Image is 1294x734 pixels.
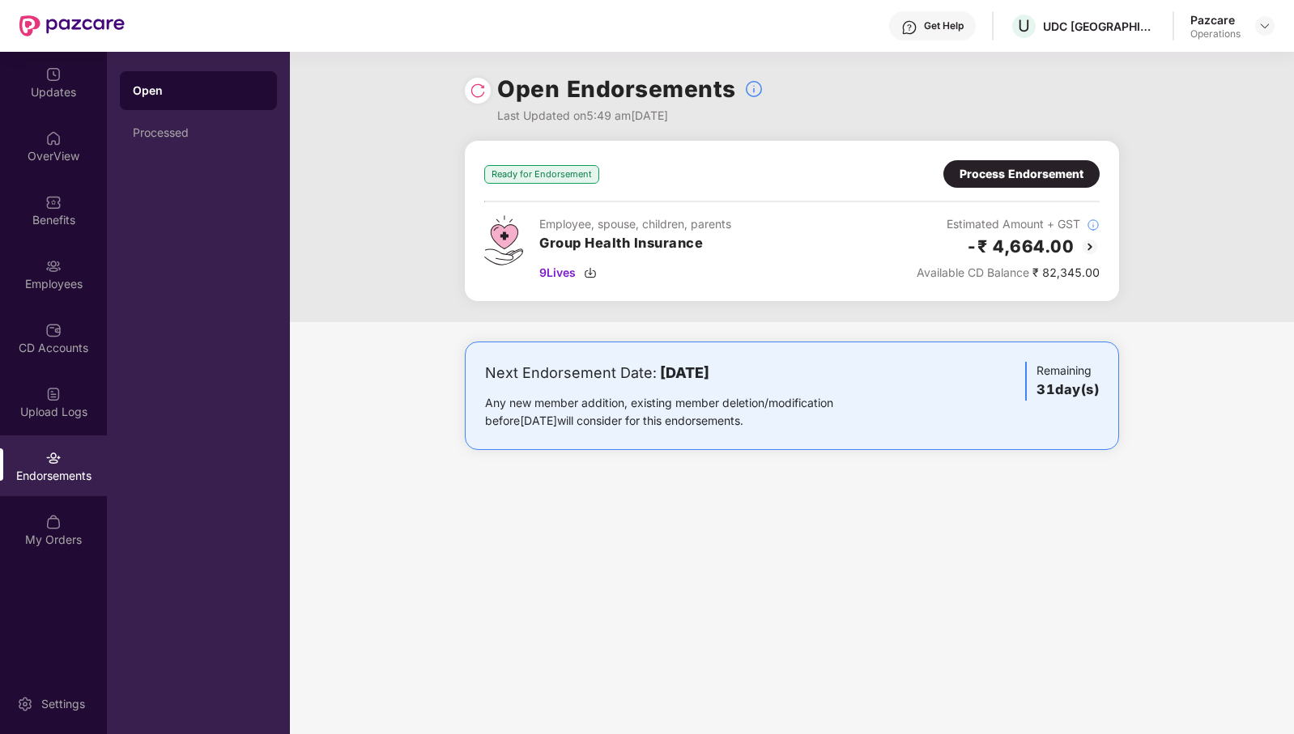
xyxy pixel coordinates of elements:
[901,19,917,36] img: svg+xml;base64,PHN2ZyBpZD0iSGVscC0zMngzMiIgeG1sbnM9Imh0dHA6Ly93d3cudzMub3JnLzIwMDAvc3ZnIiB3aWR0aD...
[497,107,764,125] div: Last Updated on 5:49 am[DATE]
[133,126,264,139] div: Processed
[1080,237,1100,257] img: svg+xml;base64,PHN2ZyBpZD0iQmFjay0yMHgyMCIgeG1sbnM9Imh0dHA6Ly93d3cudzMub3JnLzIwMDAvc3ZnIiB3aWR0aD...
[485,394,884,430] div: Any new member addition, existing member deletion/modification before [DATE] will consider for th...
[484,215,523,265] img: svg+xml;base64,PHN2ZyB4bWxucz0iaHR0cDovL3d3dy53My5vcmcvMjAwMC9zdmciIHdpZHRoPSI0Ny43MTQiIGhlaWdodD...
[917,215,1100,233] div: Estimated Amount + GST
[744,79,764,99] img: svg+xml;base64,PHN2ZyBpZD0iSW5mb18tXzMyeDMyIiBkYXRhLW5hbWU9IkluZm8gLSAzMngzMiIgeG1sbnM9Imh0dHA6Ly...
[917,265,1029,279] span: Available CD Balance
[584,266,597,279] img: svg+xml;base64,PHN2ZyBpZD0iRG93bmxvYWQtMzJ4MzIiIHhtbG5zPSJodHRwOi8vd3d3LnczLm9yZy8yMDAwL3N2ZyIgd2...
[1043,19,1156,34] div: UDC [GEOGRAPHIC_DATA]
[539,264,576,282] span: 9 Lives
[45,450,62,466] img: svg+xml;base64,PHN2ZyBpZD0iRW5kb3JzZW1lbnRzIiB4bWxucz0iaHR0cDovL3d3dy53My5vcmcvMjAwMC9zdmciIHdpZH...
[485,362,884,384] div: Next Endorsement Date:
[924,19,964,32] div: Get Help
[1087,219,1100,231] img: svg+xml;base64,PHN2ZyBpZD0iSW5mb18tXzMyeDMyIiBkYXRhLW5hbWU9IkluZm8gLSAzMngzMiIgeG1sbnM9Imh0dHA6Ly...
[45,194,62,210] img: svg+xml;base64,PHN2ZyBpZD0iQmVuZWZpdHMiIHhtbG5zPSJodHRwOi8vd3d3LnczLm9yZy8yMDAwL3N2ZyIgd2lkdGg9Ij...
[1036,380,1099,401] h3: 31 day(s)
[45,258,62,274] img: svg+xml;base64,PHN2ZyBpZD0iRW1wbG95ZWVzIiB4bWxucz0iaHR0cDovL3d3dy53My5vcmcvMjAwMC9zdmciIHdpZHRoPS...
[1018,16,1030,36] span: U
[17,696,33,712] img: svg+xml;base64,PHN2ZyBpZD0iU2V0dGluZy0yMHgyMCIgeG1sbnM9Imh0dHA6Ly93d3cudzMub3JnLzIwMDAvc3ZnIiB3aW...
[19,15,125,36] img: New Pazcare Logo
[133,83,264,99] div: Open
[660,364,709,381] b: [DATE]
[966,233,1075,260] h2: -₹ 4,664.00
[45,514,62,530] img: svg+xml;base64,PHN2ZyBpZD0iTXlfT3JkZXJzIiBkYXRhLW5hbWU9Ik15IE9yZGVycyIgeG1sbnM9Imh0dHA6Ly93d3cudz...
[1025,362,1099,401] div: Remaining
[470,83,486,99] img: svg+xml;base64,PHN2ZyBpZD0iUmVsb2FkLTMyeDMyIiB4bWxucz0iaHR0cDovL3d3dy53My5vcmcvMjAwMC9zdmciIHdpZH...
[45,66,62,83] img: svg+xml;base64,PHN2ZyBpZD0iVXBkYXRlZCIgeG1sbnM9Imh0dHA6Ly93d3cudzMub3JnLzIwMDAvc3ZnIiB3aWR0aD0iMj...
[960,165,1083,183] div: Process Endorsement
[539,215,731,233] div: Employee, spouse, children, parents
[1258,19,1271,32] img: svg+xml;base64,PHN2ZyBpZD0iRHJvcGRvd24tMzJ4MzIiIHhtbG5zPSJodHRwOi8vd3d3LnczLm9yZy8yMDAwL3N2ZyIgd2...
[45,386,62,402] img: svg+xml;base64,PHN2ZyBpZD0iVXBsb2FkX0xvZ3MiIGRhdGEtbmFtZT0iVXBsb2FkIExvZ3MiIHhtbG5zPSJodHRwOi8vd3...
[45,322,62,338] img: svg+xml;base64,PHN2ZyBpZD0iQ0RfQWNjb3VudHMiIGRhdGEtbmFtZT0iQ0QgQWNjb3VudHMiIHhtbG5zPSJodHRwOi8vd3...
[45,130,62,146] img: svg+xml;base64,PHN2ZyBpZD0iSG9tZSIgeG1sbnM9Imh0dHA6Ly93d3cudzMub3JnLzIwMDAvc3ZnIiB3aWR0aD0iMjAiIG...
[1190,12,1241,28] div: Pazcare
[36,696,90,712] div: Settings
[497,71,736,107] h1: Open Endorsements
[539,233,731,254] h3: Group Health Insurance
[1190,28,1241,40] div: Operations
[484,165,599,184] div: Ready for Endorsement
[917,264,1100,282] div: ₹ 82,345.00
